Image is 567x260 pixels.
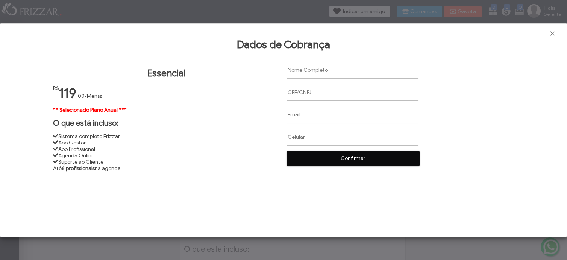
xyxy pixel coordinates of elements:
span: ,00 [76,93,85,99]
span: R$ [53,85,59,91]
a: Fechar [549,30,556,37]
input: Celular [287,128,418,145]
li: Agenda Online [53,152,280,159]
strong: ** Selecionado Plano Anual *** [53,107,127,113]
h1: O que está incluso: [53,119,280,128]
h1: Essencial [53,68,280,79]
li: App Profissional [53,146,280,152]
input: Email [287,106,418,123]
li: Suporte ao Cliente [53,159,280,165]
h1: Dados de Cobrança [11,38,556,51]
span: 119 [59,85,76,102]
span: Confirmar [292,153,414,164]
span: /Mensal [85,93,104,99]
li: Até na agenda [53,165,280,172]
li: Sistema completo Frizzar [53,133,280,140]
li: App Gestor [53,140,280,146]
input: CPF/CNPJ [287,84,418,101]
strong: 6 profissionais [62,165,95,172]
button: Confirmar [287,151,419,166]
input: Nome Completo [287,62,418,79]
